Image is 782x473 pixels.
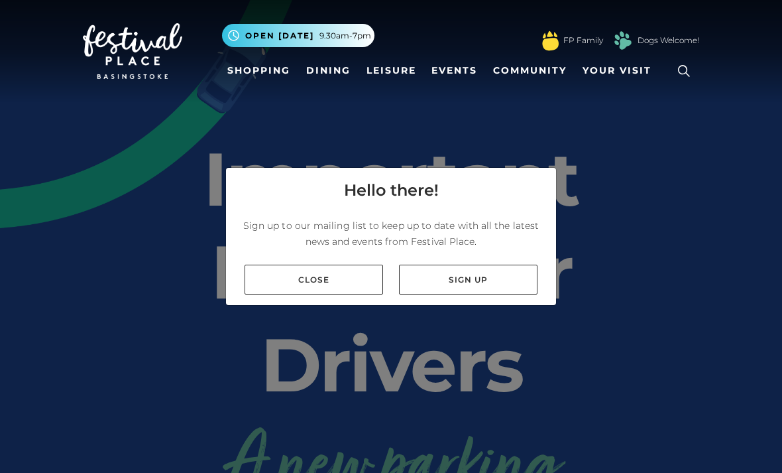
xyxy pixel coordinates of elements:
img: Festival Place Logo [83,23,182,79]
a: Events [426,58,482,83]
span: Open [DATE] [245,30,314,42]
a: Sign up [399,265,537,295]
h4: Hello there! [344,178,439,202]
a: Leisure [361,58,421,83]
a: Dogs Welcome! [638,34,699,46]
a: Your Visit [577,58,663,83]
span: Your Visit [583,64,651,78]
a: FP Family [563,34,603,46]
span: 9.30am-7pm [319,30,371,42]
p: Sign up to our mailing list to keep up to date with all the latest news and events from Festival ... [237,218,545,249]
a: Shopping [222,58,296,83]
a: Dining [301,58,356,83]
button: Open [DATE] 9.30am-7pm [222,24,374,47]
a: Close [245,265,383,295]
a: Community [488,58,572,83]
